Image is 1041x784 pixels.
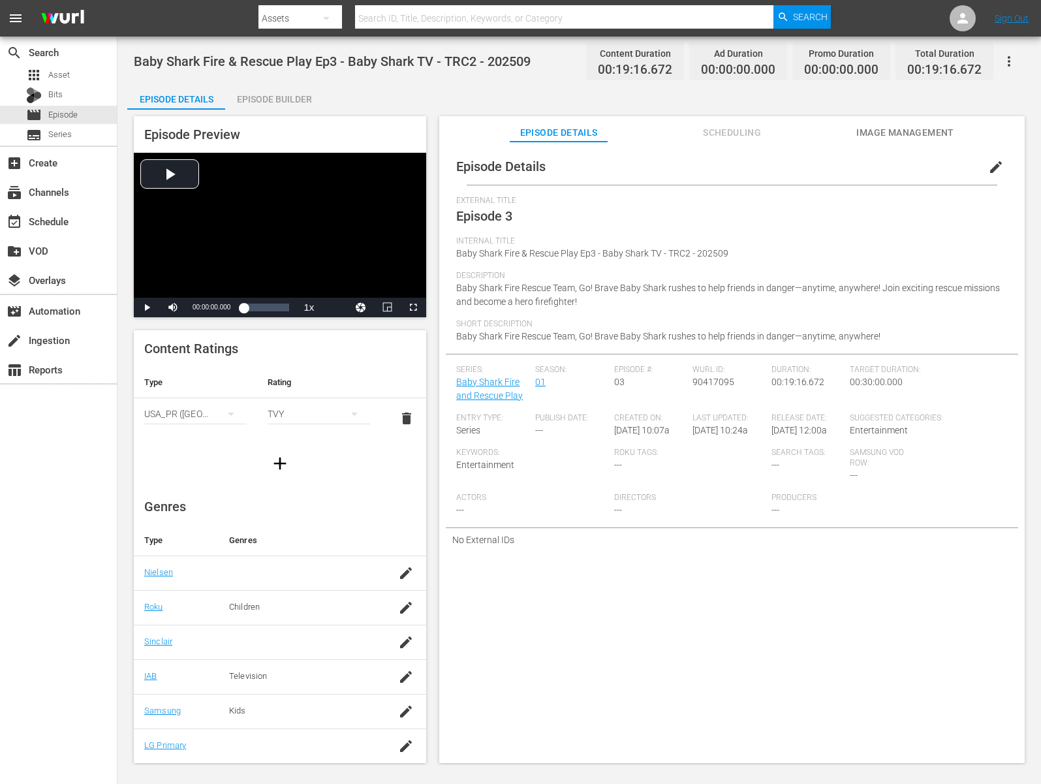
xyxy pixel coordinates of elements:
span: Baby Shark Fire Rescue Team, Go! Brave Baby Shark rushes to help friends in danger—anytime, anywh... [456,283,1000,307]
span: --- [456,505,464,515]
th: Type [134,367,257,398]
a: Sinclair [144,636,172,646]
span: Series [456,425,480,435]
a: 01 [535,377,546,387]
div: Bits [26,87,42,103]
span: Bits [48,88,63,101]
span: 00:19:16.672 [907,63,982,78]
span: Series [48,128,72,141]
span: Overlays [7,273,22,289]
div: TVY [268,396,370,432]
button: Episode Builder [225,84,323,110]
span: 00:00:00.000 [193,304,230,311]
div: Episode Builder [225,84,323,115]
span: Baby Shark Fire Rescue Team, Go! Brave Baby Shark rushes to help friends in danger—anytime, anywh... [456,331,880,341]
span: Created On: [614,413,687,424]
span: Entry Type: [456,413,529,424]
span: Suggested Categories: [850,413,1001,424]
span: Reports [7,362,22,378]
div: Video Player [134,153,426,317]
span: Directors [614,493,765,503]
button: delete [391,403,422,434]
button: Jump To Time [348,298,374,317]
div: Total Duration [907,44,982,63]
span: Schedule [7,214,22,230]
span: Search [7,45,22,61]
span: [DATE] 10:07a [614,425,670,435]
div: USA_PR ([GEOGRAPHIC_DATA] ([GEOGRAPHIC_DATA])) [144,396,247,432]
a: Roku [144,602,163,612]
span: --- [771,460,779,470]
span: Scheduling [683,125,781,141]
span: --- [850,470,858,480]
div: Ad Duration [701,44,775,63]
span: --- [535,425,543,435]
span: Publish Date: [535,413,608,424]
span: Short Description [456,319,1001,330]
button: Mute [160,298,186,317]
span: Episode 3 [456,208,512,224]
span: Ingestion [7,333,22,349]
span: Asset [26,67,42,83]
a: IAB [144,671,157,681]
span: Keywords: [456,448,607,458]
span: 00:19:16.672 [598,63,672,78]
span: Baby Shark Fire & Rescue Play Ep3 - Baby Shark TV - TRC2 - 202509 [134,54,531,69]
span: Episode Details [456,159,546,174]
span: Target Duration: [850,365,1001,375]
span: Search Tags: [771,448,844,458]
span: Release Date: [771,413,844,424]
div: Progress Bar [243,304,289,311]
button: Fullscreen [400,298,426,317]
span: Episode [48,108,78,121]
span: --- [614,505,622,515]
span: menu [8,10,23,26]
th: Rating [257,367,381,398]
button: Picture-in-Picture [374,298,400,317]
span: Automation [7,304,22,319]
div: No External IDs [446,528,1018,552]
span: 03 [614,377,625,387]
span: 00:30:00.000 [850,377,903,387]
span: Series [26,127,42,143]
button: edit [980,151,1012,183]
a: Baby Shark Fire and Rescue Play [456,377,523,401]
span: Last Updated: [692,413,765,424]
span: External Title [456,196,1001,206]
span: Episode [26,107,42,123]
span: Episode Preview [144,127,240,142]
button: Search [773,5,831,29]
span: Description [456,271,1001,281]
a: LG Primary [144,740,186,750]
th: Genres [219,525,386,556]
span: Channels [7,185,22,200]
span: [DATE] 10:24a [692,425,748,435]
span: Internal Title [456,236,1001,247]
span: --- [771,505,779,515]
span: Asset [48,69,70,82]
button: Episode Details [127,84,225,110]
span: Genres [144,499,186,514]
span: Producers [771,493,922,503]
button: Playback Rate [296,298,322,317]
a: Nielsen [144,567,173,577]
th: Type [134,525,219,556]
span: [DATE] 12:00a [771,425,827,435]
span: Entertainment [456,460,514,470]
span: Season: [535,365,608,375]
table: simple table [134,367,426,439]
span: Duration: [771,365,844,375]
span: Roku Tags: [614,448,765,458]
div: Episode Details [127,84,225,115]
span: Episode Details [510,125,608,141]
span: Content Ratings [144,341,238,356]
span: edit [988,159,1004,175]
div: Promo Duration [804,44,878,63]
span: 00:19:16.672 [771,377,824,387]
span: Samsung VOD Row: [850,448,922,469]
span: 00:00:00.000 [804,63,878,78]
img: ans4CAIJ8jUAAAAAAAAAAAAAAAAAAAAAAAAgQb4GAAAAAAAAAAAAAAAAAAAAAAAAJMjXAAAAAAAAAAAAAAAAAAAAAAAAgAT5G... [31,3,94,34]
button: Play [134,298,160,317]
span: 00:00:00.000 [701,63,775,78]
span: Image Management [856,125,954,141]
